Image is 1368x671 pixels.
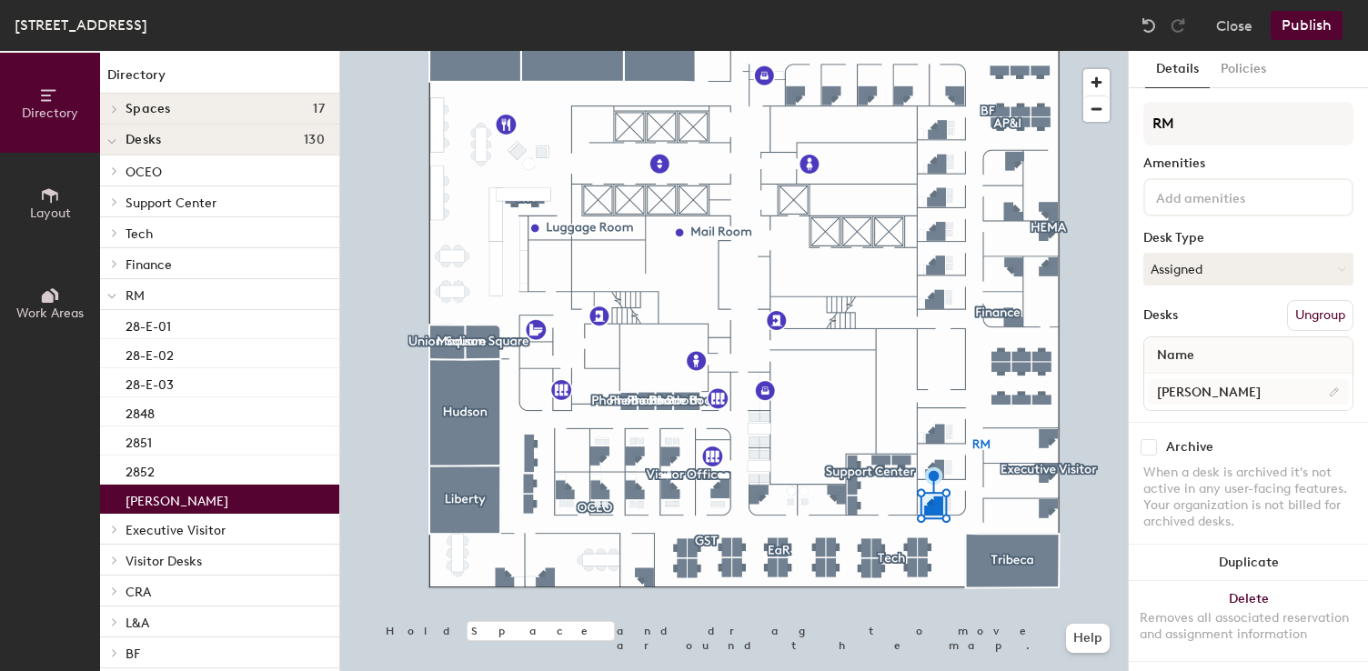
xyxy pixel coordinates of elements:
span: RM [126,288,145,304]
span: Work Areas [16,305,84,321]
span: 17 [313,102,325,116]
button: Help [1066,624,1110,653]
input: Add amenities [1152,185,1316,207]
span: CRA [126,585,151,600]
span: Directory [22,105,78,121]
p: 2852 [126,459,155,480]
div: Desk Type [1143,231,1353,245]
button: Assigned [1143,253,1353,285]
button: Close [1216,11,1252,40]
span: Spaces [126,102,171,116]
span: BF [126,646,140,662]
p: 28-E-03 [126,372,174,393]
span: Name [1148,339,1203,372]
span: Finance [126,257,172,273]
div: [STREET_ADDRESS] [15,14,147,36]
span: Visitor Desks [126,554,202,569]
input: Unnamed desk [1148,379,1349,405]
h1: Directory [100,65,339,94]
div: Desks [1143,308,1178,323]
div: Archive [1166,440,1213,455]
span: Layout [30,205,71,221]
p: 28-E-01 [126,314,171,335]
span: OCEO [126,165,162,180]
div: Amenities [1143,156,1353,171]
img: Undo [1140,16,1158,35]
span: Tech [126,226,153,242]
span: 130 [304,133,325,147]
span: Executive Visitor [126,523,226,538]
span: L&A [126,616,149,631]
button: Duplicate [1129,545,1368,581]
button: Policies [1210,51,1277,88]
button: Ungroup [1287,300,1353,331]
div: Removes all associated reservation and assignment information [1140,610,1357,643]
img: Redo [1169,16,1187,35]
span: Desks [126,133,161,147]
p: 2848 [126,401,155,422]
div: When a desk is archived it's not active in any user-facing features. Your organization is not bil... [1143,465,1353,530]
span: Support Center [126,195,216,211]
p: 28-E-02 [126,343,174,364]
button: DeleteRemoves all associated reservation and assignment information [1129,581,1368,661]
button: Publish [1271,11,1343,40]
p: [PERSON_NAME] [126,488,228,509]
button: Details [1145,51,1210,88]
p: 2851 [126,430,152,451]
